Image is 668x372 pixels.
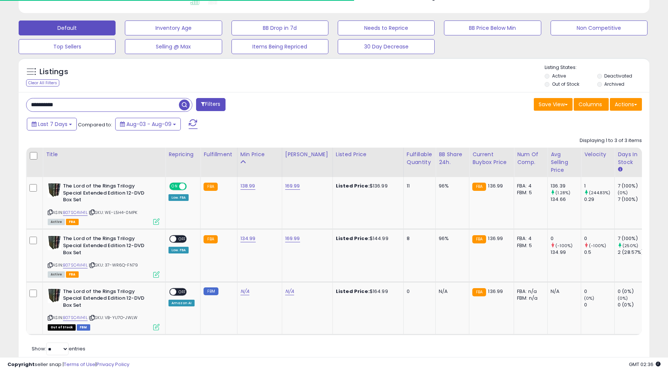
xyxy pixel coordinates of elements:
small: FBA [204,183,217,191]
button: Last 7 Days [27,118,77,130]
span: | SKU: WE-L5H4-0MPK [89,209,137,215]
div: ASIN: [48,288,160,330]
button: Filters [196,98,225,111]
div: Days In Stock [618,151,645,166]
label: Deactivated [604,73,632,79]
small: (-100%) [589,243,606,249]
div: FBM: 5 [517,189,542,196]
div: Title [46,151,162,158]
div: ASIN: [48,183,160,224]
b: Listed Price: [336,182,370,189]
div: 1 [584,183,614,189]
div: 2 (28.57%) [618,249,648,256]
button: BB Price Below Min [444,21,541,35]
a: Privacy Policy [97,361,129,368]
strong: Copyright [7,361,35,368]
a: N/A [285,288,294,295]
div: Min Price [240,151,279,158]
div: Repricing [168,151,197,158]
b: Listed Price: [336,235,370,242]
a: 169.99 [285,182,300,190]
small: FBA [472,235,486,243]
div: 0 [584,302,614,308]
div: Fulfillable Quantity [407,151,432,166]
div: $164.99 [336,288,398,295]
button: Columns [574,98,609,111]
div: 8 [407,235,430,242]
button: Default [19,21,116,35]
small: FBA [204,235,217,243]
div: FBM: 5 [517,242,542,249]
div: 96% [439,183,463,189]
a: B07SC4VH1L [63,315,88,321]
div: Amazon AI [168,300,195,306]
div: 7 (100%) [618,235,648,242]
span: Aug-03 - Aug-09 [126,120,171,128]
a: 169.99 [285,235,300,242]
small: (-100%) [555,243,573,249]
div: 0 [407,288,430,295]
div: BB Share 24h. [439,151,466,166]
span: OFF [176,236,188,242]
div: seller snap | | [7,361,129,368]
button: Selling @ Max [125,39,222,54]
div: $136.99 [336,183,398,189]
button: Aug-03 - Aug-09 [115,118,181,130]
div: FBA: 4 [517,183,542,189]
span: Last 7 Days [38,120,67,128]
div: 134.99 [551,249,581,256]
div: 0 [584,288,614,295]
div: Displaying 1 to 3 of 3 items [580,137,642,144]
small: (0%) [618,190,628,196]
img: 513WDKCTceL._SL40_.jpg [48,288,61,303]
button: Inventory Age [125,21,222,35]
button: BB Drop in 7d [231,21,328,35]
span: FBA [66,271,79,278]
div: Low. FBA [168,247,189,253]
div: 134.66 [551,196,581,203]
b: Listed Price: [336,288,370,295]
a: B07SC4VH1L [63,209,88,216]
button: Actions [610,98,642,111]
a: 134.99 [240,235,256,242]
button: Save View [534,98,573,111]
div: Listed Price [336,151,400,158]
small: (244.83%) [589,190,610,196]
label: Archived [604,81,624,87]
span: OFF [176,289,188,295]
div: Num of Comp. [517,151,544,166]
button: Non Competitive [551,21,647,35]
div: 0.5 [584,249,614,256]
span: Compared to: [78,121,112,128]
div: FBM: n/a [517,295,542,302]
div: Current Buybox Price [472,151,511,166]
div: Fulfillment [204,151,234,158]
div: N/A [551,288,575,295]
span: 2025-08-18 02:36 GMT [629,361,661,368]
div: ASIN: [48,235,160,277]
div: Avg Selling Price [551,151,578,174]
div: 96% [439,235,463,242]
div: 0.29 [584,196,614,203]
div: FBA: 4 [517,235,542,242]
button: Top Sellers [19,39,116,54]
small: (1.28%) [555,190,570,196]
div: Velocity [584,151,611,158]
div: 7 (100%) [618,183,648,189]
span: FBM [77,324,90,331]
a: Terms of Use [64,361,95,368]
small: FBA [472,288,486,296]
b: The Lord of the Rings Trilogy Special Extended Edition 12-DVD Box Set [63,288,154,311]
label: Out of Stock [552,81,579,87]
div: 0 [551,235,581,242]
div: 0 [584,235,614,242]
span: 136.99 [488,182,503,189]
span: ON [170,183,179,190]
span: All listings currently available for purchase on Amazon [48,271,65,278]
a: B07SC4VH1L [63,262,88,268]
small: (0%) [618,295,628,301]
button: Items Being Repriced [231,39,328,54]
div: 0 (0%) [618,288,648,295]
span: All listings that are currently out of stock and unavailable for purchase on Amazon [48,324,76,331]
div: $144.99 [336,235,398,242]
